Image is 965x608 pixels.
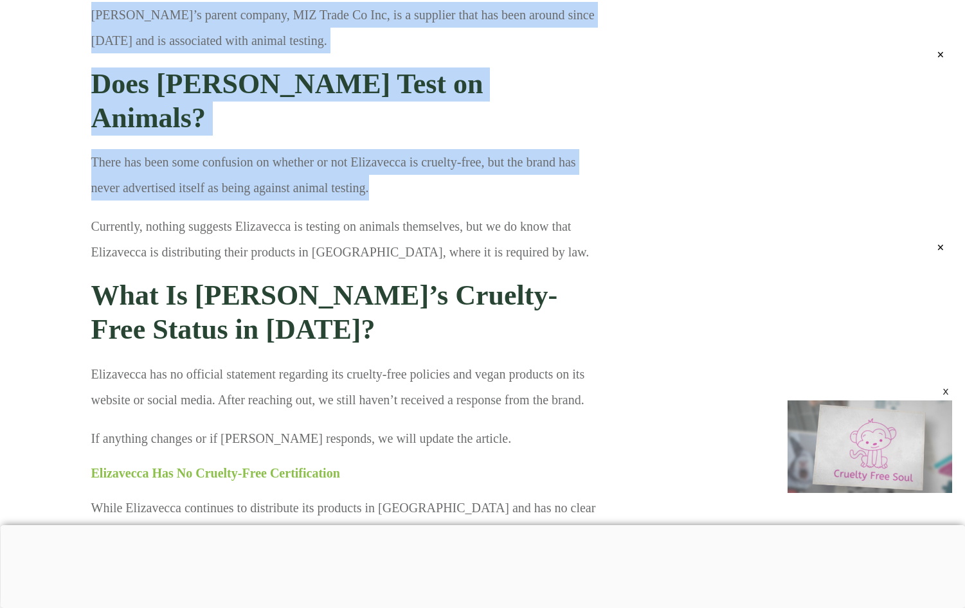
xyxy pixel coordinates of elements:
[755,51,948,244] a: ×
[91,149,603,213] p: There has been some confusion on whether or not Elizavecca is cruelty-free, but the brand has nev...
[755,244,948,437] a: ×
[91,280,558,345] strong: What Is [PERSON_NAME]’s Cruelty-Free Status in [DATE]?
[91,466,340,480] strong: Elizavecca Has No Cruelty-Free Certification
[91,361,603,425] p: Elizavecca has no official statement regarding its cruelty-free policies and vegan products on it...
[91,68,483,134] strong: Does [PERSON_NAME] Test on Animals?
[91,2,603,66] p: [PERSON_NAME]’s parent company, MIZ Trade Co Inc, is a supplier that has been around since [DATE]...
[788,400,952,493] div: Video Player
[91,213,603,278] p: Currently, nothing suggests Elizavecca is testing on animals themselves, but we do know that Eliz...
[91,495,603,559] p: While Elizavecca continues to distribute its products in [GEOGRAPHIC_DATA] and has no clear stanc...
[91,425,603,464] p: If anything changes or if [PERSON_NAME] responds, we will update the article.
[941,386,951,397] div: x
